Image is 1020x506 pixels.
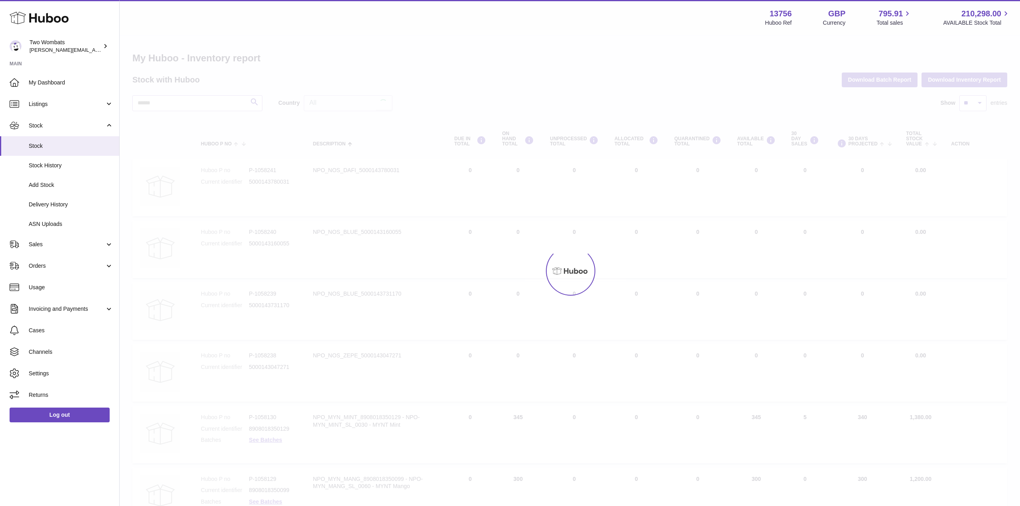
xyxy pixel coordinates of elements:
span: [PERSON_NAME][EMAIL_ADDRESS][PERSON_NAME][DOMAIN_NAME] [30,47,203,53]
a: Log out [10,408,110,422]
span: AVAILABLE Stock Total [943,19,1010,27]
span: 210,298.00 [961,8,1001,19]
a: 210,298.00 AVAILABLE Stock Total [943,8,1010,27]
div: Currency [823,19,846,27]
img: philip.carroll@twowombats.com [10,40,22,52]
span: Stock [29,142,113,150]
span: Stock [29,122,105,129]
a: 795.91 Total sales [876,8,912,27]
span: Total sales [876,19,912,27]
span: Usage [29,284,113,291]
span: Add Stock [29,181,113,189]
span: Returns [29,391,113,399]
span: ASN Uploads [29,220,113,228]
span: Invoicing and Payments [29,305,105,313]
span: Orders [29,262,105,270]
span: Settings [29,370,113,377]
strong: 13756 [770,8,792,19]
span: Stock History [29,162,113,169]
span: Channels [29,348,113,356]
span: Sales [29,241,105,248]
span: My Dashboard [29,79,113,86]
span: 795.91 [878,8,903,19]
strong: GBP [828,8,845,19]
div: Huboo Ref [765,19,792,27]
span: Delivery History [29,201,113,208]
span: Cases [29,327,113,334]
div: Two Wombats [30,39,101,54]
span: Listings [29,100,105,108]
